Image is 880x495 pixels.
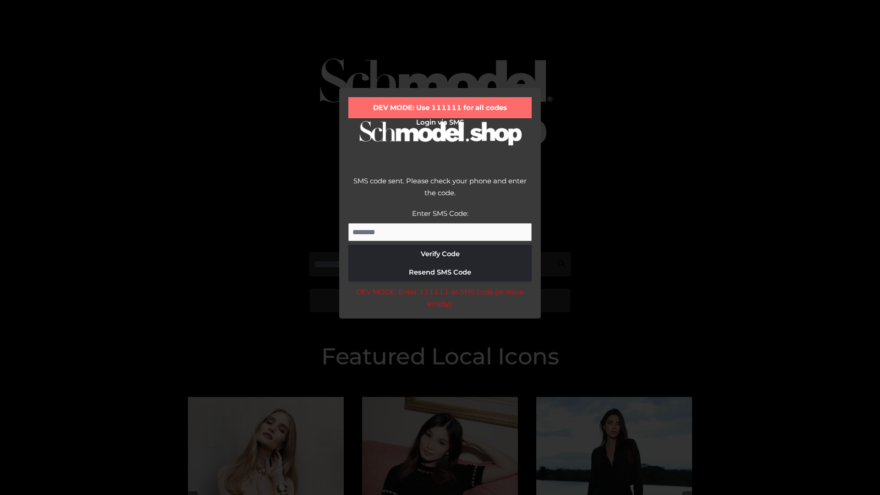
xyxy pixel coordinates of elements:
[412,209,468,218] label: Enter SMS Code:
[348,245,532,263] button: Verify Code
[348,286,532,309] div: DEV MODE: Enter 111111 as SMS code (or leave empty).
[348,175,532,208] div: SMS code sent. Please check your phone and enter the code.
[348,263,532,281] button: Resend SMS Code
[348,118,532,126] h2: Login via SMS
[348,97,532,118] div: DEV MODE: Use 111111 for all codes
